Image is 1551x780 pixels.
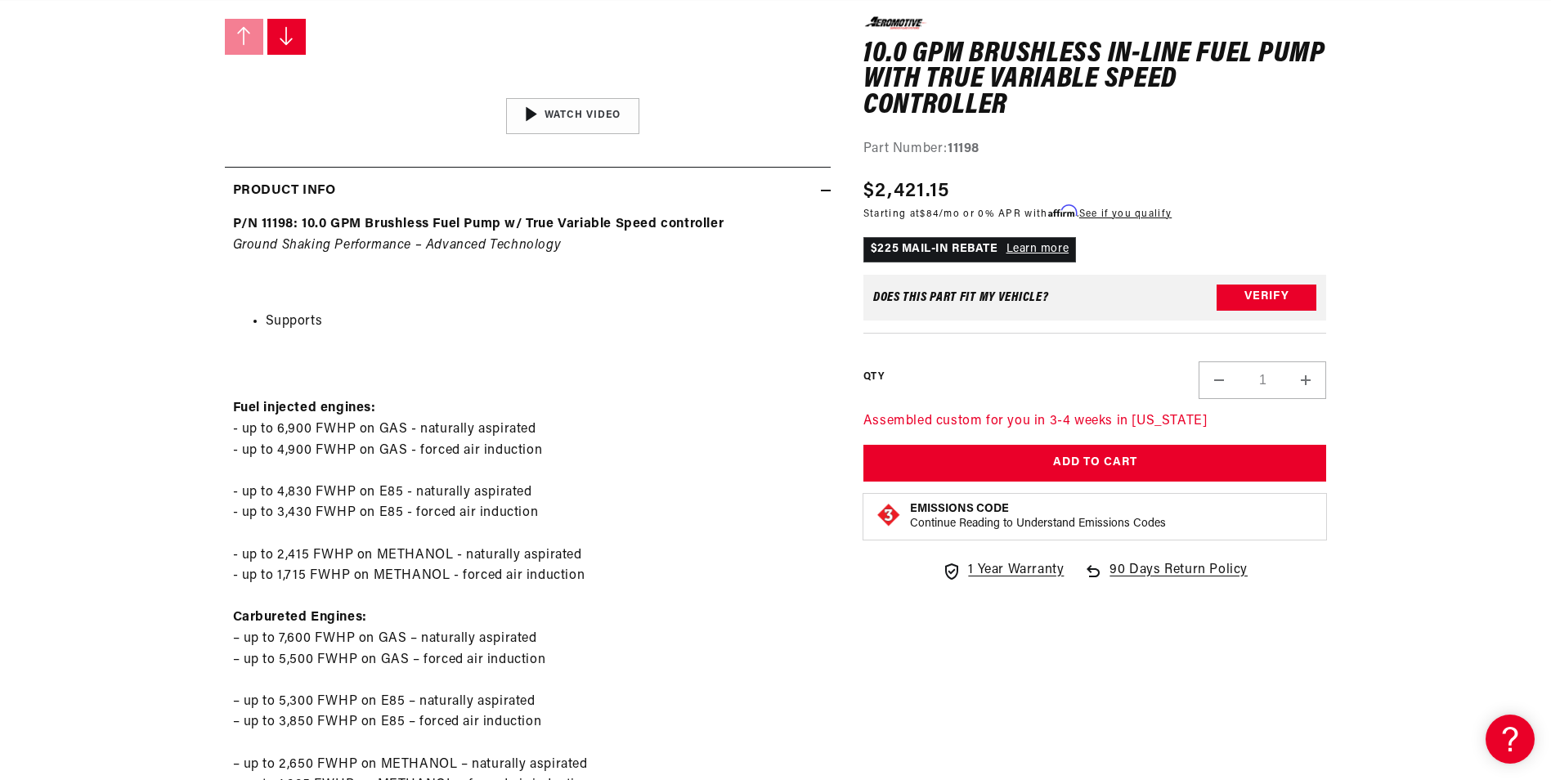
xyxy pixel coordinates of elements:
a: 1 Year Warranty [942,559,1064,581]
h2: Product Info [233,181,336,202]
button: Verify [1217,284,1316,310]
span: 1 Year Warranty [968,559,1064,581]
li: Supports [266,312,823,333]
p: Assembled custom for you in 3-4 weeks in [US_STATE] [863,410,1327,432]
strong: Carbureted Engines: [233,611,367,624]
em: Ground Shaking Performance – Advanced Technology [233,239,562,252]
span: $2,421.15 [863,176,950,205]
div: Does This part fit My vehicle? [873,290,1049,303]
button: Add to Cart [863,445,1327,482]
div: Part Number: [863,139,1327,160]
span: 90 Days Return Policy [1109,559,1248,597]
strong: P/N 11198: 10.0 GPM Brushless Fuel Pump w/ True Variable Speed controller [233,217,724,231]
span: Affirm [1048,204,1077,217]
label: QTY [863,370,884,384]
span: $84 [920,208,939,218]
a: 90 Days Return Policy [1083,559,1248,597]
button: Slide left [225,19,264,55]
strong: 11198 [948,142,979,155]
button: Slide right [267,19,307,55]
img: Emissions code [876,501,902,527]
button: Emissions CodeContinue Reading to Understand Emissions Codes [910,501,1166,531]
p: $225 MAIL-IN REBATE [863,237,1076,262]
h1: 10.0 GPM Brushless In-Line Fuel Pump with True Variable Speed Controller [863,41,1327,119]
a: Learn more [1006,243,1069,255]
summary: Product Info [225,168,831,215]
strong: Fuel injected engines: [233,401,376,415]
p: Continue Reading to Understand Emissions Codes [910,516,1166,531]
a: See if you qualify - Learn more about Affirm Financing (opens in modal) [1079,208,1172,218]
p: Starting at /mo or 0% APR with . [863,205,1172,221]
strong: Emissions Code [910,502,1009,514]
